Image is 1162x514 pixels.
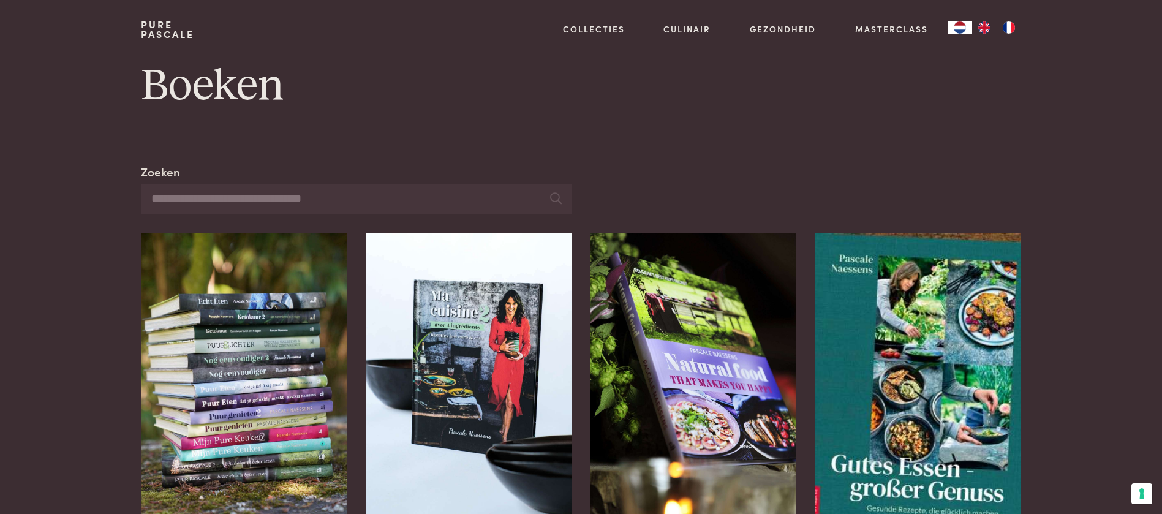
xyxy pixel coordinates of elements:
button: Uw voorkeuren voor toestemming voor trackingtechnologieën [1131,483,1152,504]
a: Culinair [663,23,711,36]
a: NL [948,21,972,34]
a: Collecties [563,23,625,36]
a: FR [997,21,1021,34]
div: Language [948,21,972,34]
aside: Language selected: Nederlands [948,21,1021,34]
h1: Boeken [141,59,1021,114]
a: Gezondheid [750,23,816,36]
a: Masterclass [855,23,928,36]
ul: Language list [972,21,1021,34]
a: EN [972,21,997,34]
label: Zoeken [141,163,180,181]
a: PurePascale [141,20,194,39]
